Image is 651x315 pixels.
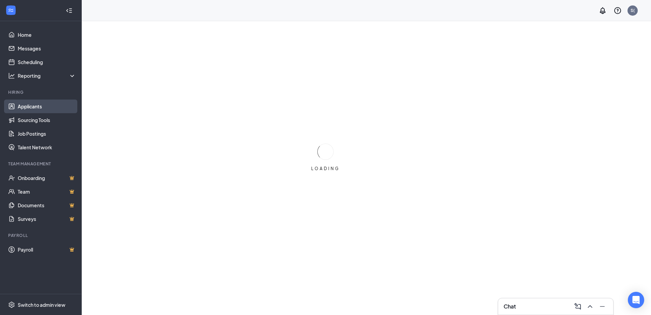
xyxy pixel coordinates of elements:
[585,301,596,312] button: ChevronUp
[599,6,607,15] svg: Notifications
[66,7,73,14] svg: Collapse
[18,171,76,185] a: OnboardingCrown
[574,302,582,311] svg: ComposeMessage
[18,127,76,140] a: Job Postings
[18,301,65,308] div: Switch to admin view
[504,303,516,310] h3: Chat
[18,140,76,154] a: Talent Network
[586,302,594,311] svg: ChevronUp
[18,198,76,212] a: DocumentsCrown
[18,28,76,42] a: Home
[628,292,644,308] div: Open Intercom Messenger
[18,113,76,127] a: Sourcing Tools
[18,185,76,198] a: TeamCrown
[18,212,76,226] a: SurveysCrown
[18,42,76,55] a: Messages
[18,243,76,256] a: PayrollCrown
[308,166,343,171] div: LOADING
[614,6,622,15] svg: QuestionInfo
[8,72,15,79] svg: Analysis
[8,232,75,238] div: Payroll
[7,7,14,14] svg: WorkstreamLogo
[597,301,608,312] button: Minimize
[572,301,583,312] button: ComposeMessage
[18,72,76,79] div: Reporting
[631,7,635,13] div: S(
[8,89,75,95] div: Hiring
[18,55,76,69] a: Scheduling
[18,100,76,113] a: Applicants
[598,302,606,311] svg: Minimize
[8,161,75,167] div: Team Management
[8,301,15,308] svg: Settings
